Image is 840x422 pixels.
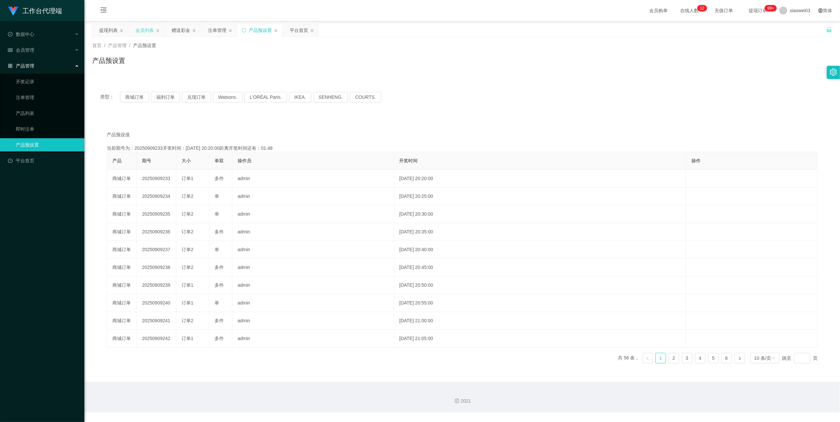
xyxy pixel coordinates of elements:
span: / [129,43,130,48]
div: 赠送彩金 [172,24,190,37]
td: admin [232,170,394,188]
i: 图标: check-circle-o [8,32,13,37]
span: 单 [215,211,219,217]
span: 订单2 [182,318,193,323]
sup: 1137 [765,5,777,12]
td: admin [232,205,394,223]
span: 产品管理 [8,63,34,68]
button: 商城订单 [120,92,149,102]
span: 订单2 [182,194,193,199]
a: 6 [722,353,732,363]
td: admin [232,188,394,205]
td: 20250909233 [137,170,176,188]
td: 商城订单 [107,294,137,312]
span: 订单1 [182,336,193,341]
div: 会员列表 [135,24,154,37]
td: admin [232,241,394,259]
span: 数据中心 [8,32,34,37]
td: admin [232,312,394,330]
td: 20250909241 [137,312,176,330]
span: 在线人数 [677,8,702,13]
sup: 12 [697,5,707,12]
i: 图标: table [8,48,13,52]
a: 2 [669,353,679,363]
span: 产品管理 [108,43,127,48]
li: 6 [721,353,732,363]
span: 多件 [215,265,224,270]
td: 商城订单 [107,241,137,259]
span: 订单2 [182,247,193,252]
a: 产品列表 [16,107,79,120]
a: 图标: dashboard平台首页 [8,154,79,167]
span: 大小 [182,158,191,163]
span: 多件 [215,318,224,323]
span: 单 [215,247,219,252]
td: 商城订单 [107,223,137,241]
span: 首页 [92,43,101,48]
td: admin [232,277,394,294]
span: 提现订单 [746,8,771,13]
p: 2 [702,5,705,12]
td: 商城订单 [107,259,137,277]
i: 图标: close [228,29,232,33]
span: 操作 [691,158,701,163]
a: 产品预设置 [16,138,79,151]
span: 订单2 [182,229,193,234]
li: 上一页 [642,353,653,363]
span: 多件 [215,336,224,341]
td: [DATE] 20:30:00 [394,205,686,223]
li: 1 [655,353,666,363]
li: 4 [695,353,706,363]
td: 20250909237 [137,241,176,259]
td: 商城订单 [107,188,137,205]
td: 20250909238 [137,259,176,277]
span: 类型： [100,92,120,102]
span: 产品预设值 [107,131,130,138]
i: 图标: left [646,356,650,360]
span: 开奖时间 [399,158,418,163]
li: 2 [669,353,679,363]
a: 即时注单 [16,122,79,136]
td: [DATE] 21:00:00 [394,312,686,330]
a: 4 [695,353,705,363]
td: [DATE] 20:55:00 [394,294,686,312]
span: / [104,43,105,48]
i: 图标: down [771,356,775,361]
td: 商城订单 [107,170,137,188]
i: 图标: close [120,29,124,33]
i: 图标: close [274,29,278,33]
button: Watsons. [213,92,243,102]
a: 注单管理 [16,91,79,104]
span: 订单1 [182,176,193,181]
td: 20250909236 [137,223,176,241]
li: 共 56 条， [618,353,639,363]
span: 多件 [215,282,224,288]
i: 图标: close [156,29,160,33]
td: [DATE] 20:50:00 [394,277,686,294]
span: 会员管理 [8,47,34,53]
td: admin [232,259,394,277]
span: 订单1 [182,300,193,305]
a: 工作台代理端 [8,8,62,13]
li: 下一页 [735,353,745,363]
div: 平台首页 [290,24,308,37]
td: [DATE] 20:40:00 [394,241,686,259]
td: 20250909239 [137,277,176,294]
div: 产品预设置 [249,24,272,37]
i: 图标: close [310,29,314,33]
span: 多件 [215,176,224,181]
img: logo.9652507e.png [8,7,18,16]
button: COURTS. [350,92,381,102]
span: 多件 [215,229,224,234]
button: L'ORÉAL Paris. [245,92,287,102]
i: 图标: menu-fold [92,0,115,21]
span: 单 [215,194,219,199]
span: 订单1 [182,282,193,288]
td: [DATE] 21:05:00 [394,330,686,348]
div: 跳至 页 [782,353,818,363]
span: 期号 [142,158,151,163]
button: SENHENG. [313,92,348,102]
td: 20250909234 [137,188,176,205]
td: 商城订单 [107,312,137,330]
span: 产品 [112,158,122,163]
